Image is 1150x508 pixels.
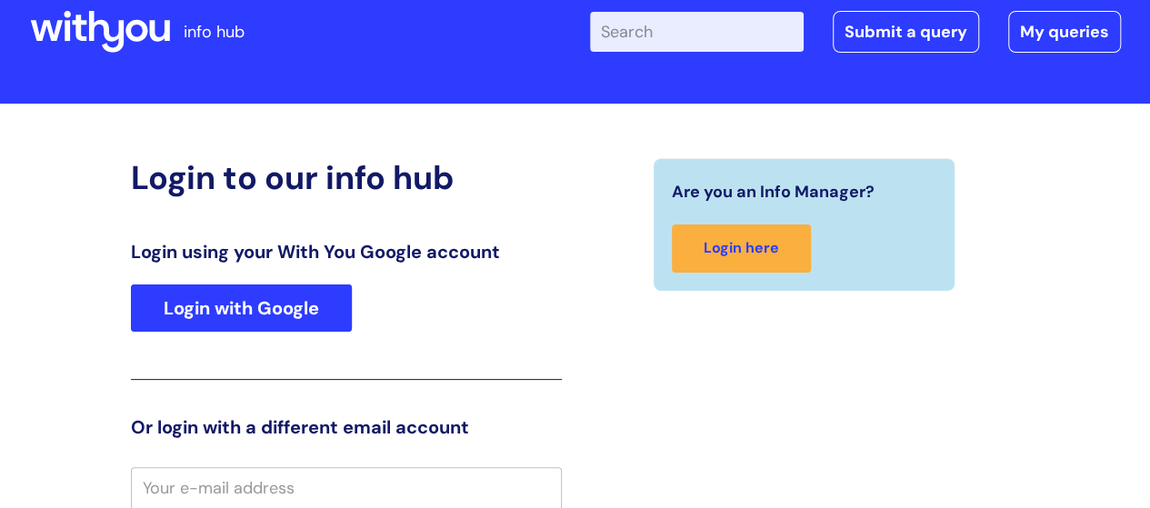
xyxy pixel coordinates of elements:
[131,284,352,332] a: Login with Google
[131,416,562,438] h3: Or login with a different email account
[833,11,979,53] a: Submit a query
[1008,11,1121,53] a: My queries
[184,17,245,46] p: info hub
[590,12,804,52] input: Search
[131,158,562,197] h2: Login to our info hub
[672,177,875,206] span: Are you an Info Manager?
[131,241,562,263] h3: Login using your With You Google account
[672,224,811,273] a: Login here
